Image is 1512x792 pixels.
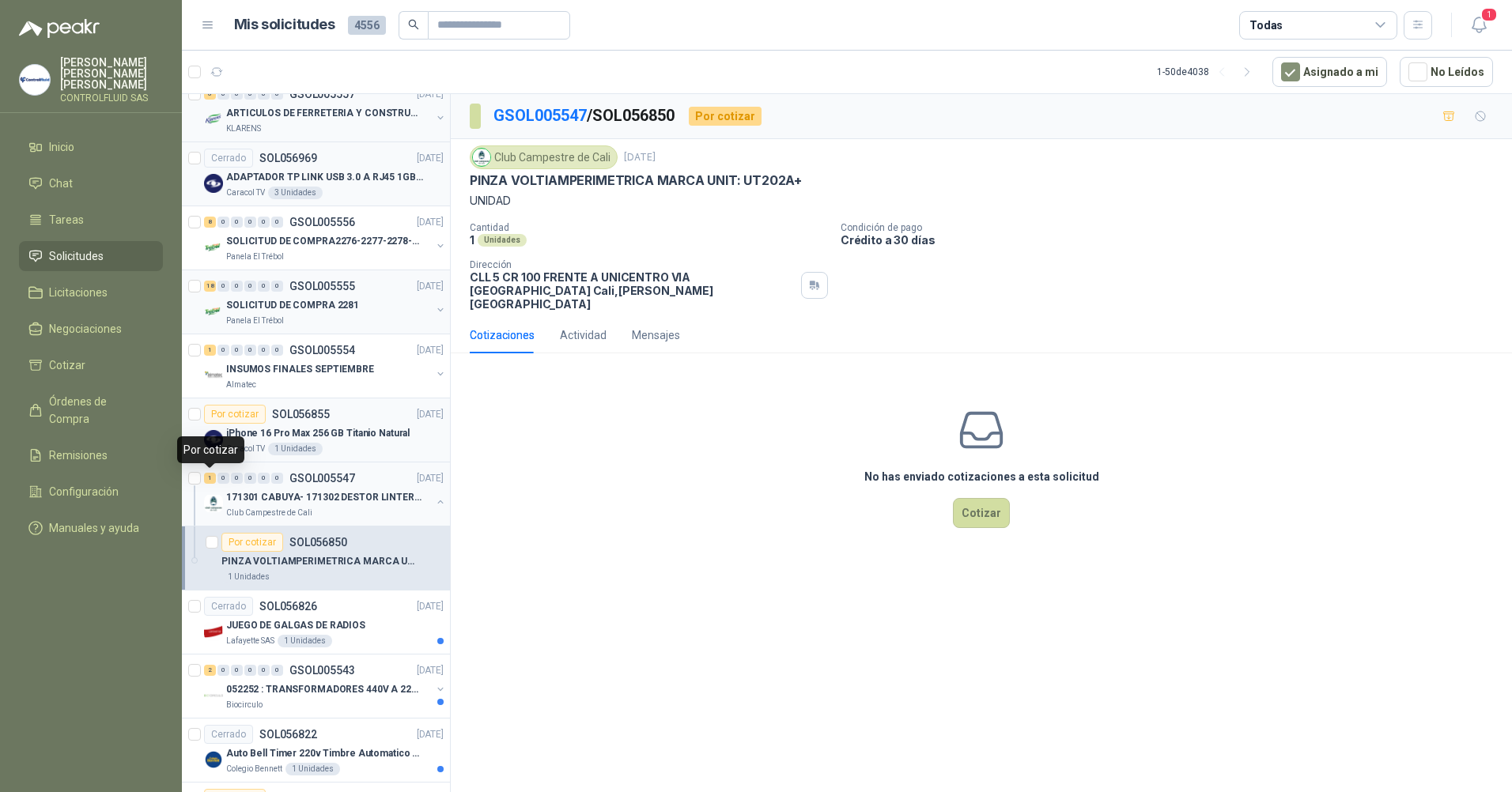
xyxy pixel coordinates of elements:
[244,345,256,356] div: 0
[204,725,253,744] div: Cerrado
[204,110,223,129] img: Company Logo
[49,519,139,537] span: Manuales y ayuda
[470,326,535,344] div: Cotizaciones
[177,436,244,463] div: Por cotizar
[272,409,330,420] p: SOL056855
[217,473,229,484] div: 0
[182,398,450,462] a: Por cotizarSOL056855[DATE] Company LogoiPhone 16 Pro Max 256 GB Titanio NaturalCaracol TV1 Unidades
[226,635,274,647] p: Lafayette SAS
[231,89,243,100] div: 0
[258,281,270,292] div: 0
[204,281,216,292] div: 18
[258,665,270,676] div: 0
[204,665,216,676] div: 2
[49,138,74,156] span: Inicio
[244,665,256,676] div: 0
[204,405,266,424] div: Por cotizar
[60,57,163,90] p: [PERSON_NAME] [PERSON_NAME] [PERSON_NAME]
[19,387,163,434] a: Órdenes de Compra
[226,234,423,249] p: SOLICITUD DE COMPRA2276-2277-2278-2284-2285-
[19,132,163,162] a: Inicio
[271,473,283,484] div: 0
[49,320,122,338] span: Negociaciones
[49,247,104,265] span: Solicitudes
[204,89,216,100] div: 6
[478,234,527,247] div: Unidades
[278,635,332,647] div: 1 Unidades
[19,205,163,235] a: Tareas
[1157,59,1260,85] div: 1 - 50 de 4038
[49,393,148,428] span: Órdenes de Compra
[470,192,1493,209] p: UNIDAD
[204,622,223,641] img: Company Logo
[1480,7,1498,22] span: 1
[204,277,447,327] a: 18 0 0 0 0 0 GSOL005555[DATE] Company LogoSOLICITUD DE COMPRA 2281Panela El Trébol
[285,763,340,775] div: 1 Unidades
[49,483,119,500] span: Configuración
[408,19,419,30] span: search
[19,19,100,38] img: Logo peakr
[226,298,359,313] p: SOLICITUD DE COMPRA 2281
[271,217,283,228] div: 0
[60,93,163,103] p: CONTROLFLUID SAS
[244,473,256,484] div: 0
[221,533,283,552] div: Por cotizar
[226,763,282,775] p: Colegio Bennett
[226,490,423,505] p: 171301 CABUYA- 171302 DESTOR LINTER- 171305 PINZA
[1272,57,1387,87] button: Asignado a mi
[258,217,270,228] div: 0
[493,104,676,128] p: / SOL056850
[289,345,355,356] p: GSOL005554
[226,251,284,263] p: Panela El Trébol
[217,665,229,676] div: 0
[259,153,317,164] p: SOL056969
[221,554,418,569] p: PINZA VOLTIAMPERIMETRICA MARCA UNIT: UT202A+
[226,426,410,441] p: iPhone 16 Pro Max 256 GB Titanio Natural
[271,281,283,292] div: 0
[204,750,223,769] img: Company Logo
[226,699,263,711] p: Biocirculo
[560,326,607,344] div: Actividad
[470,259,795,270] p: Dirección
[49,284,108,301] span: Licitaciones
[49,447,108,464] span: Remisiones
[182,718,450,783] a: CerradoSOL056822[DATE] Company LogoAuto Bell Timer 220v Timbre Automatico Para Colegios, IndustCo...
[289,473,355,484] p: GSOL005547
[217,281,229,292] div: 0
[20,65,50,95] img: Company Logo
[19,440,163,470] a: Remisiones
[689,107,762,126] div: Por cotizar
[417,151,444,166] p: [DATE]
[226,746,423,761] p: Auto Bell Timer 220v Timbre Automatico Para Colegios, Indust
[493,106,587,125] a: GSOL005547
[417,87,444,102] p: [DATE]
[244,217,256,228] div: 0
[624,150,656,165] p: [DATE]
[258,473,270,484] div: 0
[417,343,444,358] p: [DATE]
[234,13,335,36] h1: Mis solicitudes
[289,665,355,676] p: GSOL005543
[19,314,163,344] a: Negociaciones
[226,443,265,455] p: Caracol TV
[204,85,447,135] a: 6 0 0 0 0 0 GSOL005557[DATE] Company LogoARTICULOS DE FERRETERIA Y CONSTRUCCION EN GENERALKLARENS
[49,211,84,228] span: Tareas
[226,315,284,327] p: Panela El Trébol
[182,142,450,206] a: CerradoSOL056969[DATE] Company LogoADAPTADOR TP LINK USB 3.0 A RJ45 1GB WINDOWSCaracol TV3 Unidades
[417,599,444,614] p: [DATE]
[231,665,243,676] div: 0
[864,468,1099,485] h3: No has enviado cotizaciones a esta solicitud
[204,686,223,705] img: Company Logo
[226,170,423,185] p: ADAPTADOR TP LINK USB 3.0 A RJ45 1GB WINDOWS
[289,281,355,292] p: GSOL005555
[244,89,256,100] div: 0
[19,477,163,507] a: Configuración
[204,238,223,257] img: Company Logo
[226,187,265,199] p: Caracol TV
[204,366,223,385] img: Company Logo
[217,345,229,356] div: 0
[244,281,256,292] div: 0
[258,345,270,356] div: 0
[226,379,256,391] p: Almatec
[226,106,423,121] p: ARTICULOS DE FERRETERIA Y CONSTRUCCION EN GENERAL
